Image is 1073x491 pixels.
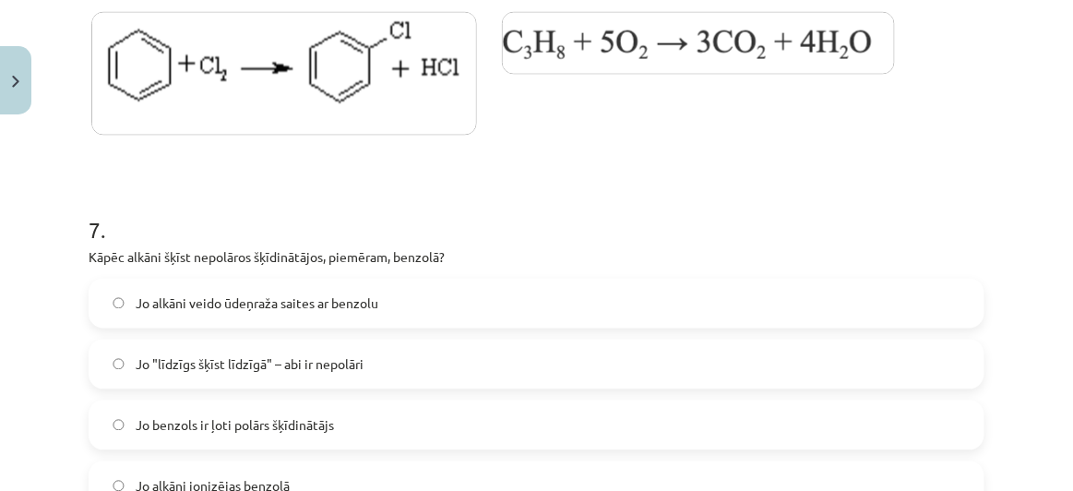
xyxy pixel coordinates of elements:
[136,294,378,314] span: Jo alkāni veido ūdeņraža saites ar benzolu
[89,186,984,243] h1: 7 .
[89,248,984,268] p: Kāpēc alkāni šķīst nepolāros šķīdinātājos, piemēram, benzolā?
[113,359,125,371] input: Jo "līdzīgs šķīst līdzīgā" – abi ir nepolāri
[113,420,125,432] input: Jo benzols ir ļoti polārs šķīdinātājs
[113,298,125,310] input: Jo alkāni veido ūdeņraža saites ar benzolu
[136,355,364,375] span: Jo "līdzīgs šķīst līdzīgā" – abi ir nepolāri
[136,416,334,436] span: Jo benzols ir ļoti polārs šķīdinātājs
[502,12,895,75] img: Screenshot_2024-09-12_at_22.28.13.png
[91,12,477,136] img: Screenshot_2024-09-12_at_22.27.55.png
[12,76,19,88] img: icon-close-lesson-0947bae3869378f0d4975bcd49f059093ad1ed9edebbc8119c70593378902aed.svg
